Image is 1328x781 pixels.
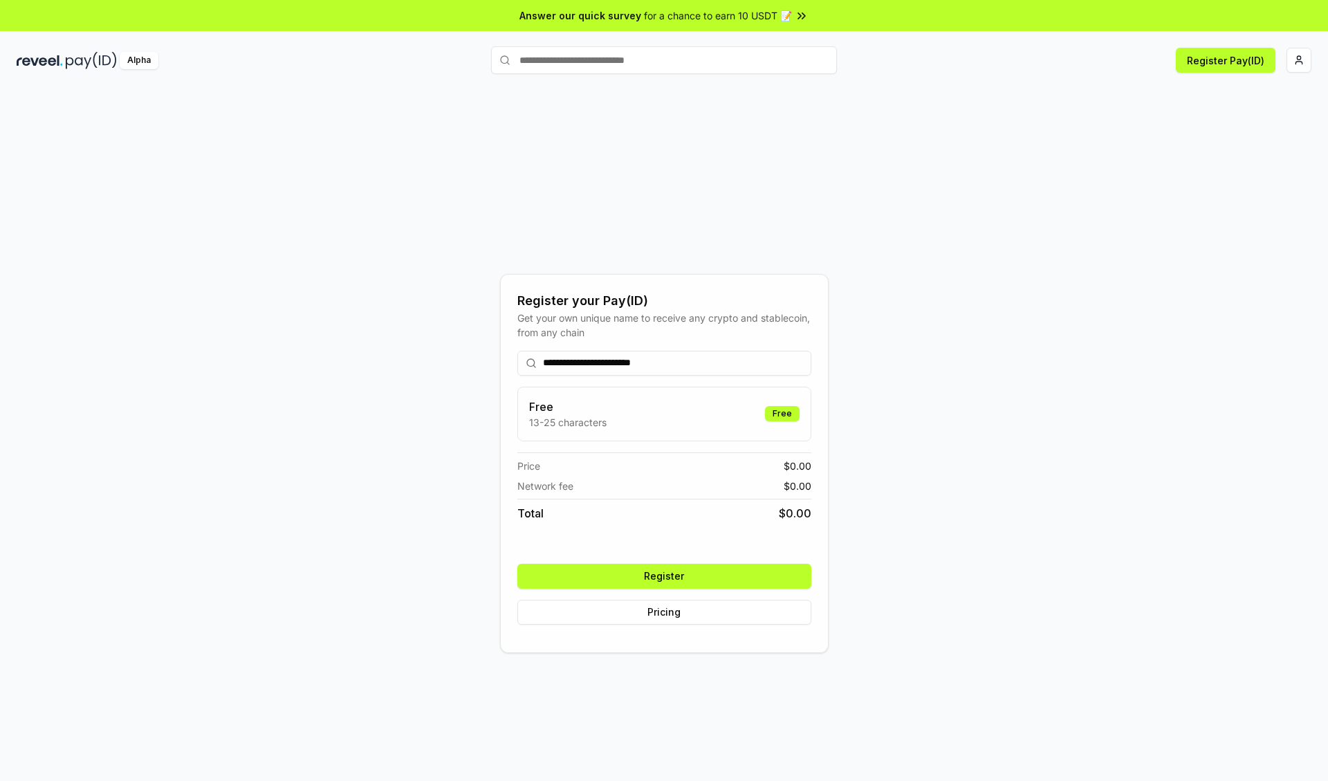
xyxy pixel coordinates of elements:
[517,600,811,625] button: Pricing
[644,8,792,23] span: for a chance to earn 10 USDT 📝
[784,459,811,473] span: $ 0.00
[784,479,811,493] span: $ 0.00
[517,505,544,522] span: Total
[517,479,573,493] span: Network fee
[517,291,811,311] div: Register your Pay(ID)
[529,398,607,415] h3: Free
[765,406,800,421] div: Free
[66,52,117,69] img: pay_id
[517,459,540,473] span: Price
[517,311,811,340] div: Get your own unique name to receive any crypto and stablecoin, from any chain
[120,52,158,69] div: Alpha
[517,564,811,589] button: Register
[1176,48,1275,73] button: Register Pay(ID)
[519,8,641,23] span: Answer our quick survey
[529,415,607,430] p: 13-25 characters
[17,52,63,69] img: reveel_dark
[779,505,811,522] span: $ 0.00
